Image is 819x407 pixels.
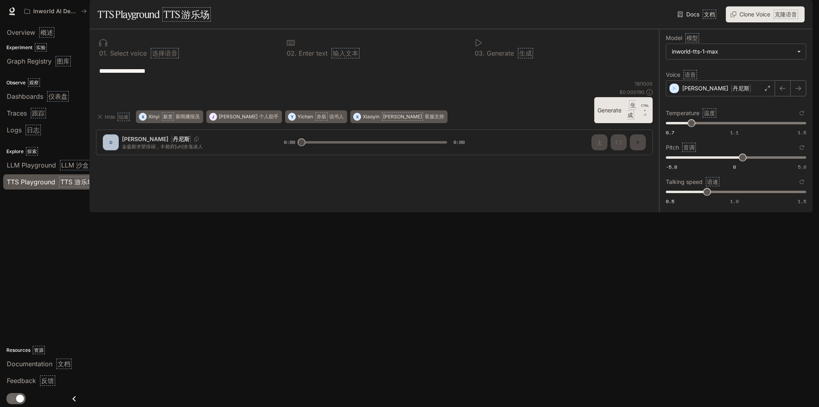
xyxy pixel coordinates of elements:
[676,6,719,22] a: Docs 文档
[475,50,485,56] p: 0 3 .
[666,164,677,170] span: -5.0
[108,50,179,56] p: Select voice
[210,110,217,123] div: J
[733,164,736,170] span: 0
[206,110,282,123] button: J[PERSON_NAME]个人助手
[797,109,806,118] button: Reset to default
[627,102,636,118] font: 生成
[707,178,718,185] font: 语速
[687,34,698,41] font: 模型
[148,114,174,119] p: Xinyi
[666,129,674,136] span: 0.7
[98,6,211,22] h1: TTS Playground
[33,8,78,15] p: Inworld AI Demos
[96,110,133,123] button: Hide 隐藏
[672,48,793,56] div: inworld-tts-1-max
[704,110,715,116] font: 温度
[798,164,806,170] span: 5.0
[594,97,653,123] button: Generate 生成CTRL +⏎
[329,114,344,119] p: 说书人
[485,50,533,56] p: Generate
[797,178,806,186] button: Reset to default
[21,3,90,19] button: All workspaces
[775,11,797,18] font: 克隆语音
[176,114,200,119] p: 新闻播报员
[219,114,258,119] p: [PERSON_NAME]
[798,198,806,205] span: 1.5
[519,49,532,57] font: 生成
[317,114,326,120] font: 亦辰
[363,114,423,119] p: Xiaoyin
[287,50,297,56] p: 0 2 .
[641,103,649,113] p: CTRL +
[685,71,696,78] font: 语音
[682,84,751,92] p: [PERSON_NAME]
[285,110,347,123] button: YYichen 亦辰说书人
[164,8,210,20] font: TTS 游乐场
[666,44,806,59] div: inworld-tts-1-max
[298,114,328,119] p: Yichen
[354,110,361,123] div: X
[635,80,653,87] p: 19 / 1000
[288,110,296,123] div: Y
[726,6,805,22] button: Clone Voice 克隆语音
[666,145,696,150] p: Pitch
[136,110,203,123] button: XXinyi 新意新闻播报员
[152,49,178,57] font: 选择语音
[383,114,422,120] font: [PERSON_NAME]
[99,50,108,56] p: 0 1 .
[641,103,649,118] p: ⏎
[350,110,447,123] button: XXiaoyin [PERSON_NAME]客服支持
[297,50,360,56] p: Enter text
[730,129,739,136] span: 1.1
[333,49,358,57] font: 输入文本
[797,143,806,152] button: Reset to default
[425,114,444,119] p: 客服支持
[666,35,699,41] p: Model
[259,114,278,119] p: 个人助手
[666,72,697,78] p: Voice
[163,114,173,120] font: 新意
[704,11,715,18] font: 文档
[730,198,739,205] span: 1.0
[666,110,716,116] p: Temperature
[798,129,806,136] span: 1.5
[683,144,695,151] font: 音调
[666,179,719,185] p: Talking speed
[139,110,146,123] div: X
[666,198,674,205] span: 0.5
[733,85,749,92] font: 丹尼斯
[619,89,645,96] p: $ 0.000190
[119,114,128,120] font: 隐藏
